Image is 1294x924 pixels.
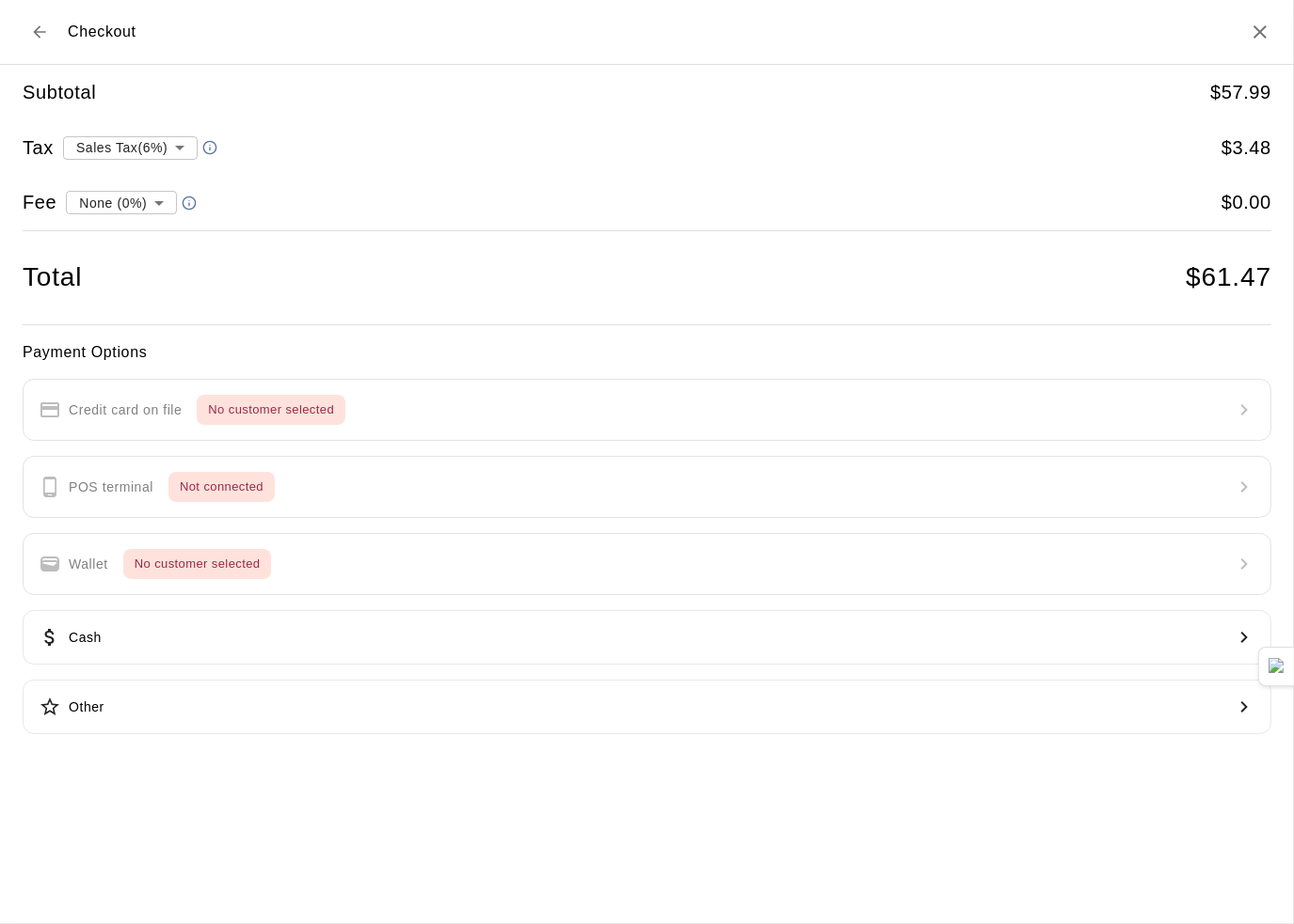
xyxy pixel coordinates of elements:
[23,190,56,215] h5: Fee
[1249,21,1271,43] button: Close
[63,130,198,164] div: Sales Tax ( 6 %)
[23,15,56,49] button: Back to cart
[1210,80,1271,105] h5: $ 57.99
[23,135,54,161] h5: Tax
[1222,135,1271,161] h5: $ 3.48
[1186,261,1271,294] h4: $ 61.47
[69,697,104,717] p: Other
[69,628,102,648] p: Cash
[23,15,136,49] div: Checkout
[23,610,1271,665] button: Cash
[1269,658,1286,675] img: Detect Auto
[23,340,1271,365] h6: Payment Options
[66,185,177,220] div: None (0%)
[23,80,96,105] h5: Subtotal
[1222,190,1271,215] h5: $ 0.00
[23,261,82,294] h4: Total
[23,680,1271,734] button: Other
